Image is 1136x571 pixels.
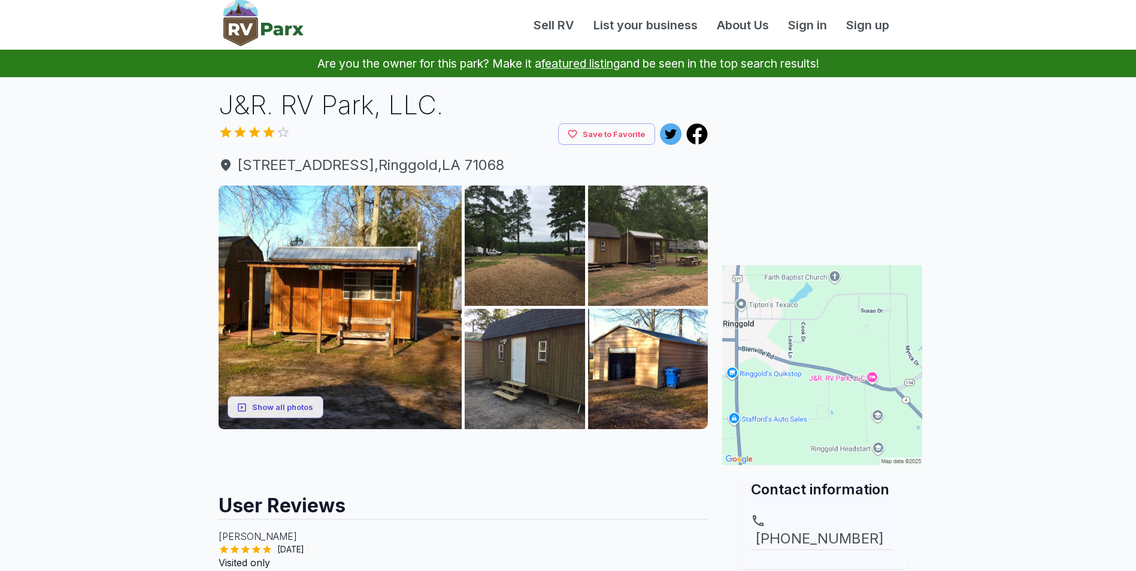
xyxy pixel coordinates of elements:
h1: J&R. RV Park, LLC. [219,87,708,123]
a: [STREET_ADDRESS],Ringgold,LA 71068 [219,154,708,176]
img: AAcXr8rSyQDsRGYeSntg5hBqpkUSQdz6bqMbJ236RU9cl3t6IhSoPjbgGTrlrNUlqJYC8_QF-Mr1OdmIN5WBCNIXHi0A2HvUI... [465,186,585,306]
button: Save to Favorite [558,123,655,145]
img: AAcXr8pXpYeURv0gKpVpWW0uANJre4mMFjLwMR2YgoeIjP4JhjGeWSMY3xlAeo-UuCITwYcgUv1JrQ3jMMv6B-xBpI59Z5toZ... [588,309,708,429]
a: featured listing [541,56,620,71]
img: AAcXr8qpmb9rqu7P7hrGWTeLKczupUfP-Ox7x72smrlkWIBjsw2JNj6w0M9ybk-XWG9Vl5rQP6Jh7tC61ToVlvtyLKm9CiO7H... [465,309,585,429]
span: [STREET_ADDRESS] , Ringgold , LA 71068 [219,154,708,176]
p: Visited only [219,555,708,570]
h2: Contact information [751,479,893,499]
button: Show all photos [228,396,323,418]
p: Are you the owner for this park? Make it a and be seen in the top search results! [14,50,1122,77]
iframe: Advertisement [722,87,922,236]
a: About Us [707,16,778,34]
span: [DATE] [272,543,309,555]
img: AAcXr8o4gDYxpKxKpLX6da2dUC_u6-If7g2CE25N7NI9P90Gh7GOdf6i4Gjt9uqqdcErim_qmr1LKLL-Ll-bm1ij02M0lRh6W... [588,186,708,306]
a: Sign up [837,16,899,34]
img: Map for J&R. RV Park, LLC. [722,265,922,465]
a: [PHONE_NUMBER] [751,514,893,549]
p: [PERSON_NAME] [219,529,708,543]
h2: User Reviews [219,483,708,519]
iframe: Advertisement [219,429,708,483]
a: Sell RV [524,16,584,34]
img: AAcXr8qIYWB1mmwQw2Msz1QfYO5-qTg1ND9TvavzRZVDcSMYOEGS-E1VtFMC6uxT91YfC2NKiStEbEZCGP0KFW4gJRtiGv-qT... [219,186,462,429]
a: Sign in [778,16,837,34]
a: List your business [584,16,707,34]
